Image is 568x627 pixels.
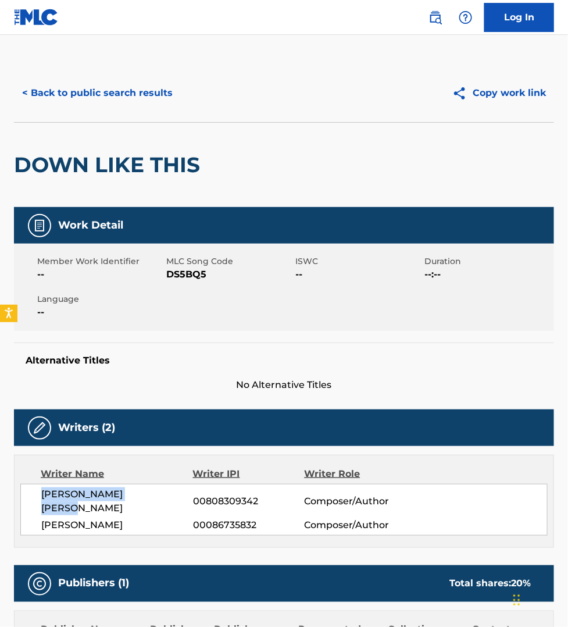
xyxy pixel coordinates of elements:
span: No Alternative Titles [14,378,554,392]
div: Writer IPI [193,467,305,481]
button: Copy work link [444,79,554,108]
h5: Work Detail [58,219,123,232]
a: Public Search [424,6,447,29]
span: ISWC [296,255,422,268]
span: Duration [425,255,551,268]
span: 00808309342 [193,494,304,508]
span: Member Work Identifier [37,255,163,268]
span: --:-- [425,268,551,282]
span: [PERSON_NAME] [41,518,193,532]
a: Log In [484,3,554,32]
button: < Back to public search results [14,79,181,108]
span: Composer/Author [304,518,405,532]
div: Help [454,6,477,29]
iframe: Chat Widget [510,571,568,627]
img: Writers [33,421,47,435]
h5: Writers (2) [58,421,115,434]
img: Publishers [33,577,47,591]
img: Copy work link [452,86,473,101]
span: -- [37,268,163,282]
span: Language [37,293,163,305]
h2: DOWN LIKE THIS [14,152,206,178]
div: Drag [513,583,520,618]
img: Work Detail [33,219,47,233]
div: Writer Name [41,467,193,481]
span: -- [296,268,422,282]
span: DS5BQ5 [166,268,292,282]
span: [PERSON_NAME] [PERSON_NAME] [41,487,193,515]
img: search [428,10,442,24]
span: MLC Song Code [166,255,292,268]
span: Composer/Author [304,494,405,508]
h5: Publishers (1) [58,577,129,590]
img: help [459,10,473,24]
span: -- [37,305,163,319]
h5: Alternative Titles [26,355,542,366]
img: MLC Logo [14,9,59,26]
div: Writer Role [304,467,405,481]
span: 00086735832 [193,518,304,532]
div: Total shares: [449,577,531,591]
